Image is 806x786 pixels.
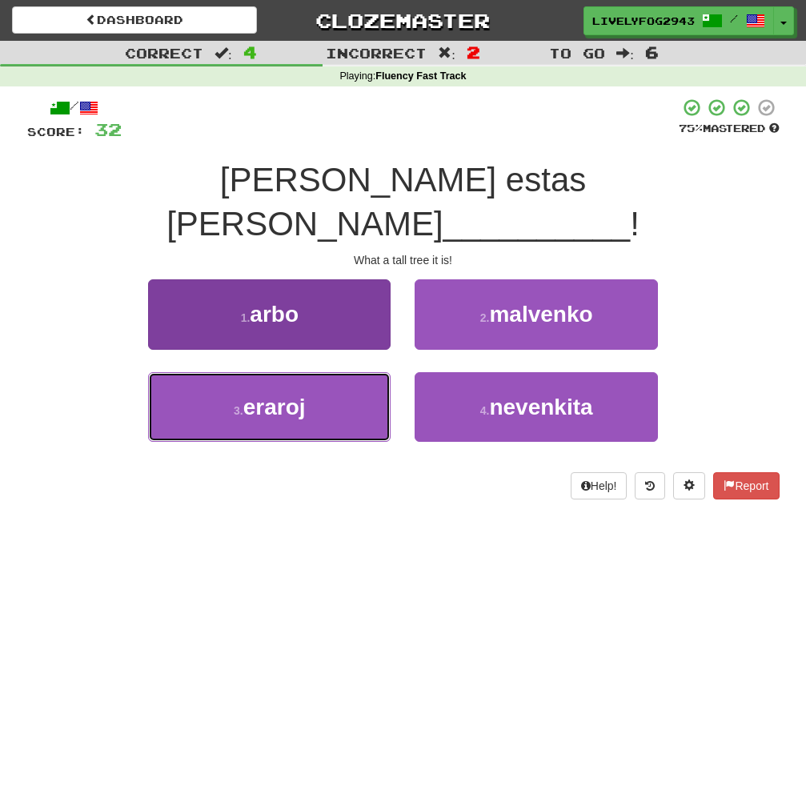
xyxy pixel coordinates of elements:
span: : [438,46,455,60]
a: Dashboard [12,6,257,34]
span: / [730,13,738,24]
div: / [27,98,122,118]
span: 75 % [679,122,703,134]
span: 4 [243,42,257,62]
span: arbo [250,302,299,327]
button: 4.nevenkita [415,372,657,442]
small: 4 . [480,404,490,417]
small: 3 . [234,404,243,417]
span: nevenkita [489,395,592,419]
span: __________ [443,205,631,243]
button: Report [713,472,779,499]
strong: Fluency Fast Track [375,70,466,82]
span: [PERSON_NAME] estas [PERSON_NAME] [166,161,586,243]
span: : [215,46,232,60]
a: Clozemaster [281,6,526,34]
span: To go [549,45,605,61]
button: Round history (alt+y) [635,472,665,499]
div: Mastered [679,122,780,136]
button: Help! [571,472,628,499]
small: 1 . [241,311,251,324]
span: Incorrect [326,45,427,61]
button: 2.malvenko [415,279,657,349]
a: LivelyFog2943 / [583,6,774,35]
span: LivelyFog2943 [592,14,695,28]
span: : [616,46,634,60]
span: eraroj [243,395,306,419]
span: 6 [645,42,659,62]
span: malvenko [489,302,592,327]
span: ! [630,205,640,243]
small: 2 . [480,311,490,324]
span: 32 [94,119,122,139]
button: 3.eraroj [148,372,391,442]
span: Score: [27,125,85,138]
span: 2 [467,42,480,62]
span: Correct [125,45,203,61]
div: What a tall tree it is! [27,252,780,268]
button: 1.arbo [148,279,391,349]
